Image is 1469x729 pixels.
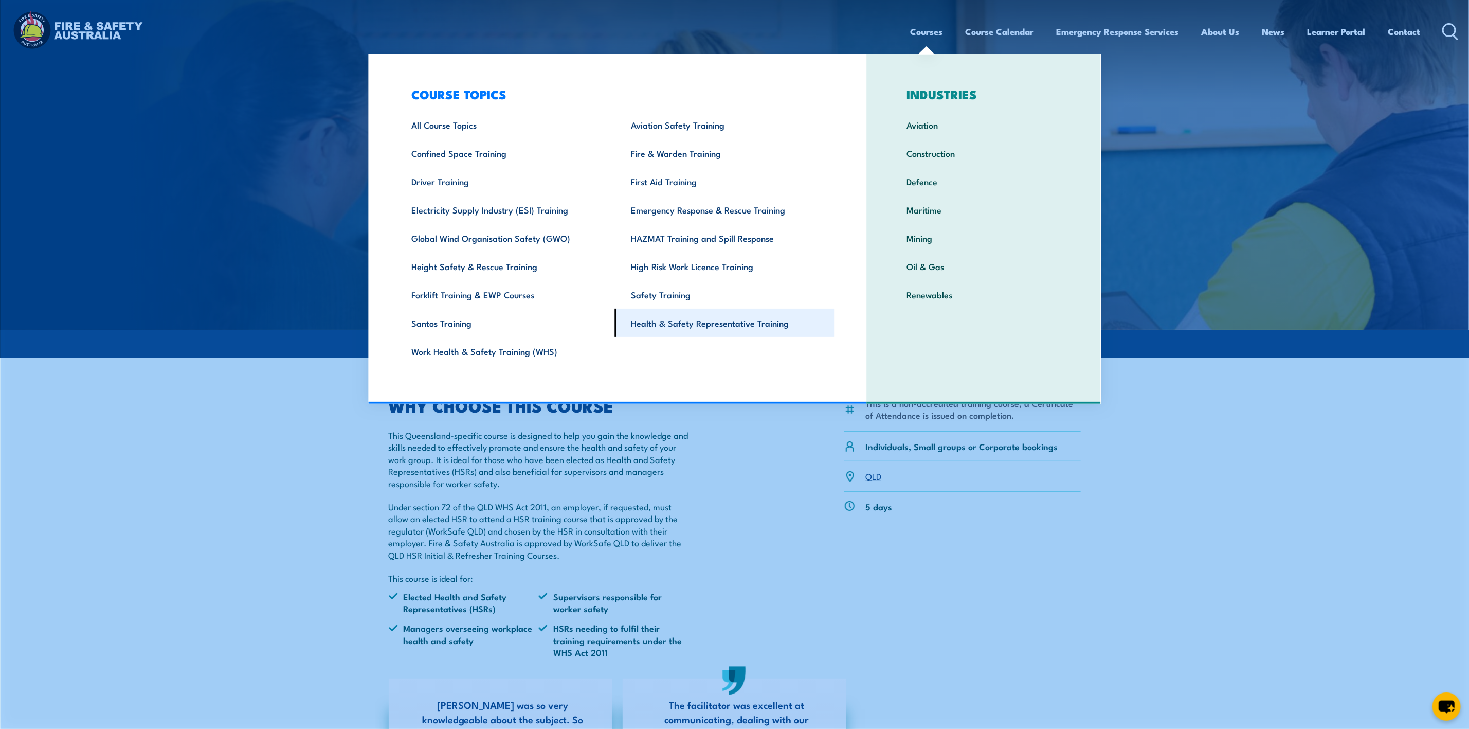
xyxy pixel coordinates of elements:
a: Aviation Safety Training [615,111,835,139]
h2: WHY CHOOSE THIS COURSE [389,398,689,413]
a: Maritime [891,195,1077,224]
a: First Aid Training [615,167,835,195]
button: chat-button [1432,692,1461,721]
a: Safety Training [615,280,835,309]
a: Renewables [891,280,1077,309]
li: HSRs needing to fulfil their training requirements under the WHS Act 2011 [538,622,688,658]
a: Contact [1388,18,1421,45]
p: This Queensland-specific course is designed to help you gain the knowledge and skills needed to e... [389,429,689,489]
a: News [1262,18,1285,45]
a: Electricity Supply Industry (ESI) Training [395,195,615,224]
a: Work Health & Safety Training (WHS) [395,337,615,365]
a: Emergency Response Services [1057,18,1179,45]
a: Oil & Gas [891,252,1077,280]
a: Global Wind Organisation Safety (GWO) [395,224,615,252]
a: Aviation [891,111,1077,139]
h3: INDUSTRIES [891,87,1077,101]
li: Elected Health and Safety Representatives (HSRs) [389,591,539,615]
a: Confined Space Training [395,139,615,167]
a: Santos Training [395,309,615,337]
li: Managers overseeing workplace health and safety [389,622,539,658]
a: QLD [865,470,881,482]
p: Under section 72 of the QLD WHS Act 2011, an employer, if requested, must allow an elected HSR to... [389,501,689,561]
a: Height Safety & Rescue Training [395,252,615,280]
p: 5 days [865,501,892,512]
a: All Course Topics [395,111,615,139]
a: Health & Safety Representative Training [615,309,835,337]
a: HAZMAT Training and Spill Response [615,224,835,252]
a: Learner Portal [1308,18,1366,45]
h3: COURSE TOPICS [395,87,835,101]
a: High Risk Work Licence Training [615,252,835,280]
a: Mining [891,224,1077,252]
a: Fire & Warden Training [615,139,835,167]
a: Defence [891,167,1077,195]
a: Course Calendar [966,18,1034,45]
p: This course is ideal for: [389,572,689,584]
a: Driver Training [395,167,615,195]
a: Forklift Training & EWP Courses [395,280,615,309]
li: Supervisors responsible for worker safety [538,591,688,615]
a: About Us [1202,18,1240,45]
a: Courses [911,18,943,45]
p: Individuals, Small groups or Corporate bookings [865,440,1058,452]
a: Construction [891,139,1077,167]
li: This is a non-accredited training course, a Certificate of Attendance is issued on completion. [865,397,1081,421]
a: Emergency Response & Rescue Training [615,195,835,224]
